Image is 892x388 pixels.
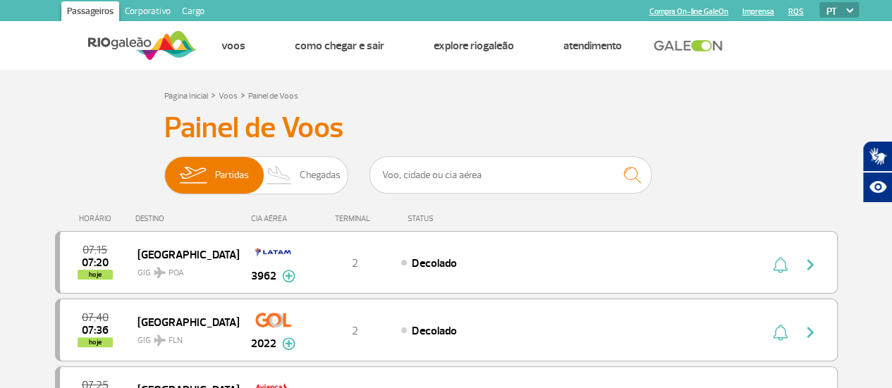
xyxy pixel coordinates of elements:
span: 3962 [251,268,276,284]
img: destiny_airplane.svg [154,334,166,346]
span: 2025-09-27 07:20:00 [82,258,109,268]
div: STATUS [401,214,515,223]
span: POA [169,267,184,280]
div: DESTINO [135,214,238,223]
a: Imprensa [742,7,774,16]
a: Como chegar e sair [295,39,384,53]
a: Voos [221,39,245,53]
span: Chegadas [300,157,341,194]
span: hoje [78,270,113,280]
div: Plugin de acessibilidade da Hand Talk. [862,141,892,203]
button: Abrir recursos assistivos. [862,172,892,203]
span: Decolado [412,324,456,338]
a: RQS [788,7,803,16]
a: Atendimento [563,39,622,53]
span: Decolado [412,256,456,270]
a: > [240,87,245,103]
h3: Painel de Voos [164,111,728,146]
a: Explore RIOgaleão [434,39,514,53]
div: CIA AÉREA [238,214,309,223]
span: 2022 [251,335,276,352]
a: Painel de Voos [248,91,298,101]
span: 2 [352,324,358,338]
span: [GEOGRAPHIC_DATA] [138,313,228,331]
span: hoje [78,337,113,347]
a: Voos [219,91,238,101]
a: Compra On-line GaleOn [649,7,728,16]
img: seta-direita-painel-voo.svg [802,324,819,341]
span: GIG [138,327,228,347]
span: 2025-09-27 07:40:00 [82,313,109,323]
span: 2025-09-27 07:36:38 [82,325,109,335]
span: FLN [169,334,183,347]
span: 2 [352,256,358,270]
input: Voo, cidade ou cia aérea [369,156,652,194]
span: 2025-09-27 07:15:00 [83,245,107,255]
img: seta-direita-painel-voo.svg [802,256,819,273]
span: [GEOGRAPHIC_DATA] [138,245,228,263]
img: sino-painel-voo.svg [773,324,788,341]
img: sino-painel-voo.svg [773,256,788,273]
a: > [211,87,216,103]
img: mais-info-painel-voo.svg [282,337,295,350]
img: slider-embarque [171,157,215,194]
a: Página Inicial [164,91,208,101]
a: Corporativo [119,1,176,24]
img: destiny_airplane.svg [154,267,166,278]
span: Partidas [215,157,249,194]
img: slider-desembarque [259,157,300,194]
span: GIG [138,259,228,280]
a: Cargo [176,1,210,24]
button: Abrir tradutor de língua de sinais. [862,141,892,172]
img: mais-info-painel-voo.svg [282,270,295,282]
div: HORÁRIO [59,214,136,223]
div: TERMINAL [309,214,401,223]
a: Passageiros [61,1,119,24]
